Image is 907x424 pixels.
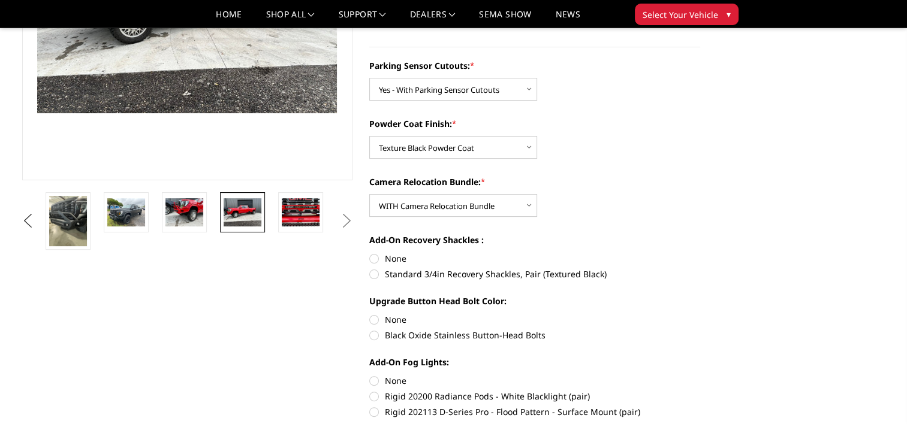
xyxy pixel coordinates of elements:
[369,356,700,368] label: Add-On Fog Lights:
[369,313,700,326] label: None
[338,212,355,230] button: Next
[49,196,87,246] img: 2024-2025 GMC 2500-3500 - Freedom Series - Sport Front Bumper (non-winch)
[410,10,456,28] a: Dealers
[369,295,700,307] label: Upgrade Button Head Bolt Color:
[369,405,700,418] label: Rigid 202113 D-Series Pro - Flood Pattern - Surface Mount (pair)
[339,10,386,28] a: Support
[555,10,580,28] a: News
[216,10,242,28] a: Home
[282,198,320,226] img: 2024-2025 GMC 2500-3500 - Freedom Series - Sport Front Bumper (non-winch)
[107,198,145,226] img: 2024-2025 GMC 2500-3500 - Freedom Series - Sport Front Bumper (non-winch)
[369,175,700,188] label: Camera Relocation Bundle:
[635,4,739,25] button: Select Your Vehicle
[224,198,261,226] img: 2024-2025 GMC 2500-3500 - Freedom Series - Sport Front Bumper (non-winch)
[847,367,907,424] iframe: Chat Widget
[369,117,700,130] label: Powder Coat Finish:
[369,59,700,72] label: Parking Sensor Cutouts:
[479,10,531,28] a: SEMA Show
[369,252,700,265] label: None
[643,8,718,21] span: Select Your Vehicle
[165,198,203,226] img: 2024-2025 GMC 2500-3500 - Freedom Series - Sport Front Bumper (non-winch)
[19,212,37,230] button: Previous
[369,234,700,246] label: Add-On Recovery Shackles :
[266,10,315,28] a: shop all
[727,8,731,20] span: ▾
[369,374,700,387] label: None
[369,329,700,341] label: Black Oxide Stainless Button-Head Bolts
[369,268,700,280] label: Standard 3/4in Recovery Shackles, Pair (Textured Black)
[369,390,700,402] label: Rigid 20200 Radiance Pods - White Blacklight (pair)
